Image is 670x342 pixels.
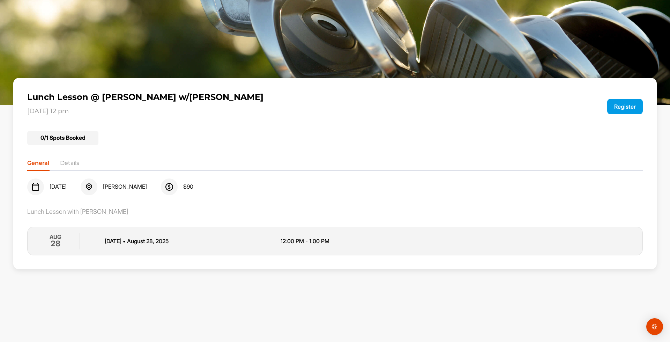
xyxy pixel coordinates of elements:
img: svg+xml;base64,PHN2ZyB3aWR0aD0iMjQiIGhlaWdodD0iMjQiIHZpZXdCb3g9IjAgMCAyNCAyNCIgZmlsbD0ibm9uZSIgeG... [85,183,93,191]
span: • [123,238,126,245]
span: $ 90 [183,183,193,190]
p: AUG [50,233,61,241]
span: [DATE] [50,183,67,190]
p: 12:00 PM - 1:00 PM [281,237,456,245]
p: [DATE] 12 pm [27,108,520,115]
h2: 28 [51,238,60,249]
p: Lunch Lesson @ [PERSON_NAME] w/[PERSON_NAME] [27,92,520,102]
div: 0 / 1 Spots Booked [27,131,98,145]
span: [PERSON_NAME] [103,183,147,190]
li: General [27,159,50,170]
button: Register [607,99,643,114]
li: Details [60,159,79,170]
div: Lunch Lesson with [PERSON_NAME] [27,208,642,216]
img: svg+xml;base64,PHN2ZyB3aWR0aD0iMjQiIGhlaWdodD0iMjQiIHZpZXdCb3g9IjAgMCAyNCAyNCIgZmlsbD0ibm9uZSIgeG... [31,183,40,191]
p: [DATE] August 28 , 2025 [105,237,281,245]
div: Open Intercom Messenger [646,318,663,335]
img: svg+xml;base64,PHN2ZyB3aWR0aD0iMjQiIGhlaWdodD0iMjQiIHZpZXdCb3g9IjAgMCAyNCAyNCIgZmlsbD0ibm9uZSIgeG... [165,183,173,191]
